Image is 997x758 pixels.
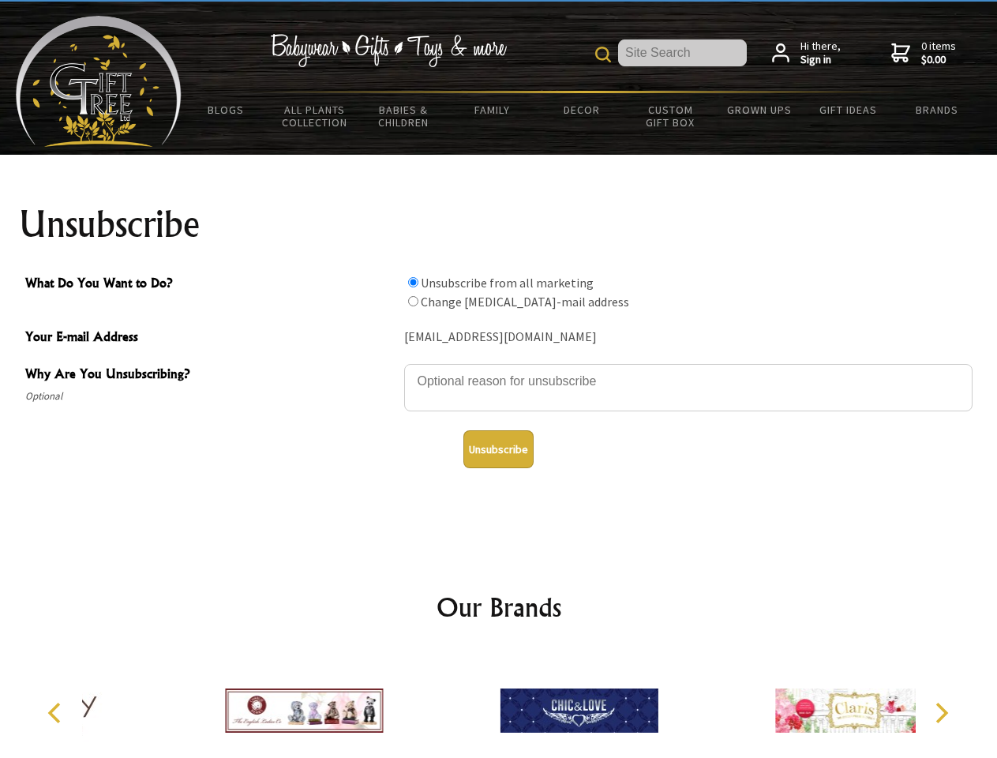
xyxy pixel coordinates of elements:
img: product search [595,47,611,62]
a: Custom Gift Box [626,93,715,139]
h2: Our Brands [32,588,966,626]
textarea: Why Are You Unsubscribing? [404,364,973,411]
input: Site Search [618,39,747,66]
span: Optional [25,387,396,406]
span: Your E-mail Address [25,327,396,350]
a: Brands [893,93,982,126]
label: Change [MEDICAL_DATA]-mail address [421,294,629,310]
img: Babywear - Gifts - Toys & more [270,34,507,67]
a: Grown Ups [714,93,804,126]
strong: Sign in [800,53,841,67]
h1: Unsubscribe [19,205,979,243]
span: What Do You Want to Do? [25,273,396,296]
input: What Do You Want to Do? [408,277,418,287]
a: Hi there,Sign in [772,39,841,67]
a: Babies & Children [359,93,448,139]
img: Babyware - Gifts - Toys and more... [16,16,182,147]
a: Decor [537,93,626,126]
input: What Do You Want to Do? [408,296,418,306]
button: Previous [39,696,74,730]
span: Why Are You Unsubscribing? [25,364,396,387]
label: Unsubscribe from all marketing [421,275,594,291]
span: Hi there, [800,39,841,67]
button: Next [924,696,958,730]
strong: $0.00 [921,53,956,67]
a: 0 items$0.00 [891,39,956,67]
a: Gift Ideas [804,93,893,126]
span: 0 items [921,39,956,67]
div: [EMAIL_ADDRESS][DOMAIN_NAME] [404,325,973,350]
a: BLOGS [182,93,271,126]
a: Family [448,93,538,126]
a: All Plants Collection [271,93,360,139]
button: Unsubscribe [463,430,534,468]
